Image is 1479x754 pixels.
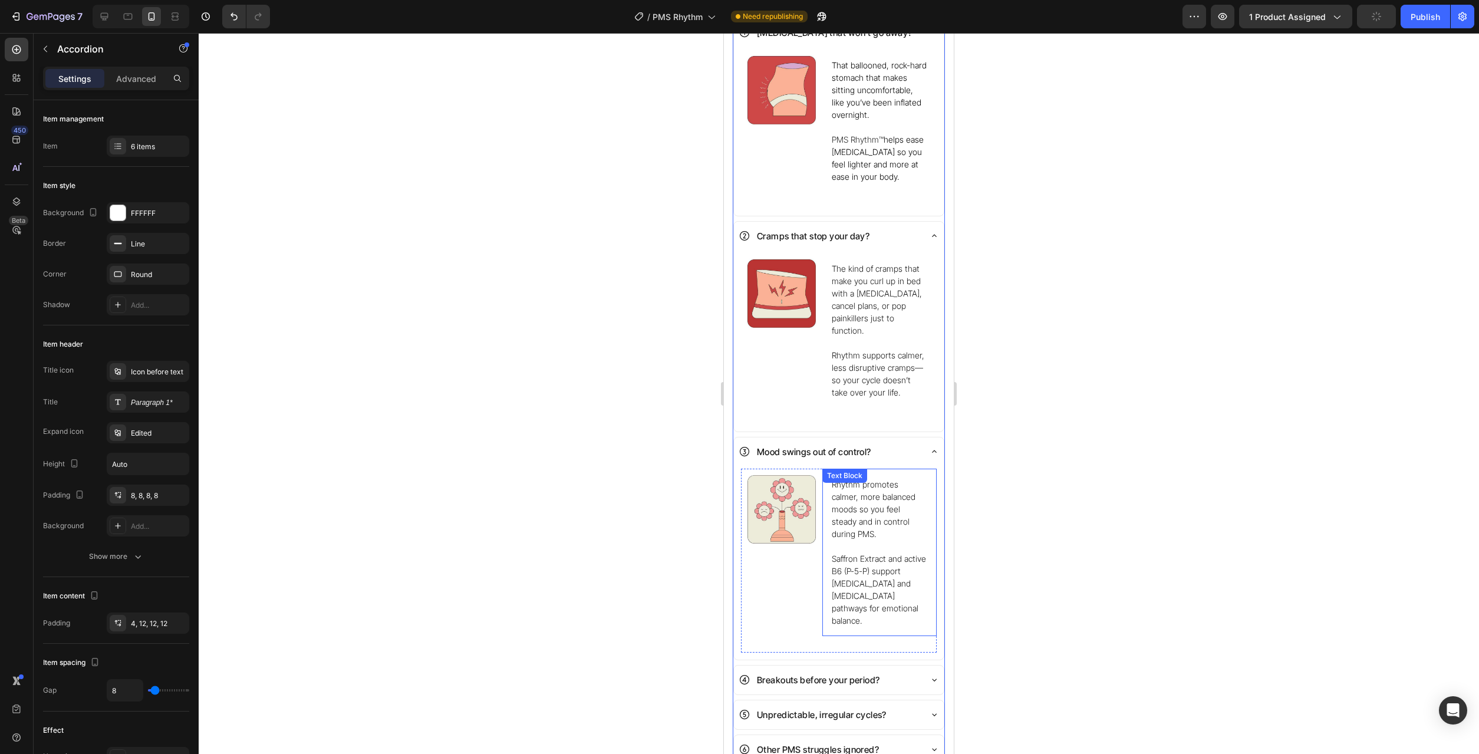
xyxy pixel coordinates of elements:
[743,11,803,22] span: Need republishing
[647,11,650,23] span: /
[43,588,101,604] div: Item content
[1401,5,1450,28] button: Publish
[222,5,270,28] div: Undo/Redo
[131,141,186,152] div: 6 items
[131,269,186,280] div: Round
[107,680,143,701] input: Auto
[131,618,186,629] div: 4, 12, 12, 12
[43,180,75,191] div: Item style
[89,551,144,562] div: Show more
[653,11,703,23] span: PMS Rhythm
[131,521,186,532] div: Add...
[116,73,156,85] p: Advanced
[43,205,100,221] div: Background
[5,5,88,28] button: 7
[43,114,104,124] div: Item management
[43,546,189,567] button: Show more
[131,490,186,501] div: 8, 8, 8, 8
[43,655,102,671] div: Item spacing
[43,269,67,279] div: Corner
[131,239,186,249] div: Line
[131,397,186,408] div: Paragraph 1*
[131,428,186,439] div: Edited
[107,453,189,475] input: Auto
[43,238,66,249] div: Border
[57,42,157,56] p: Accordion
[11,126,28,135] div: 450
[1439,696,1467,725] div: Open Intercom Messenger
[43,618,70,628] div: Padding
[43,299,70,310] div: Shadow
[43,725,64,736] div: Effect
[43,488,87,503] div: Padding
[43,456,81,472] div: Height
[131,367,186,377] div: Icon before text
[43,426,84,437] div: Expand icon
[58,73,91,85] p: Settings
[131,208,186,219] div: FFFFFF
[724,33,954,754] iframe: Design area
[9,216,28,225] div: Beta
[43,339,83,350] div: Item header
[131,300,186,311] div: Add...
[1249,11,1326,23] span: 1 product assigned
[77,9,83,24] p: 7
[43,521,84,531] div: Background
[43,685,57,696] div: Gap
[31,707,157,726] div: Rich Text Editor. Editing area: main
[43,397,58,407] div: Title
[43,365,74,376] div: Title icon
[33,709,155,725] p: Other PMS struggles ignored?
[1411,11,1440,23] div: Publish
[43,141,58,152] div: Item
[1239,5,1352,28] button: 1 product assigned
